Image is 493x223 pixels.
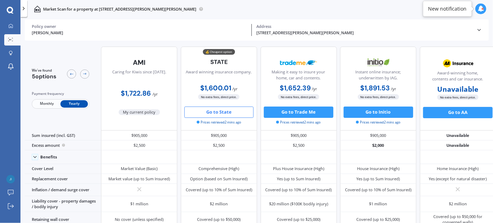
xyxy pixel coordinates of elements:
[121,166,158,171] div: Market Value (Basic)
[197,217,240,222] div: Covered (up to $50,000)
[32,24,247,29] div: Policy owner
[25,140,101,150] div: Excess amount
[197,120,241,125] span: Prices retrieved 2 mins ago
[153,91,158,97] span: / yr
[43,6,197,12] p: Market Scan for a property at [STREET_ADDRESS][PERSON_NAME][PERSON_NAME]
[280,55,317,70] img: Trademe.webp
[429,176,487,182] div: Yes (except for natural disaster)
[33,100,60,108] span: Monthly
[357,176,400,182] div: Yes (up to Sum Insured)
[438,86,479,92] b: Unavailable
[261,131,337,140] div: $905,000
[34,6,41,12] img: home-and-contents.b802091223b8502ef2dd.svg
[428,5,467,12] div: New notification
[121,89,151,98] b: $1,722.86
[312,86,317,91] span: / yr
[32,91,89,97] div: Payment frequency
[345,187,411,193] div: Covered (up to 10% of Sum Insured)
[360,84,390,92] b: $1,891.53
[181,131,257,140] div: $905,000
[40,155,57,159] div: Benefits
[391,86,396,91] span: / yr
[6,175,15,183] img: 51341ba5756daba376b6eb7fdae75ae6
[121,55,158,70] img: AMI-text-1.webp
[198,166,239,171] div: Comprehensive (High)
[345,69,411,83] div: Instant online insurance; underwritten by IAG.
[32,68,57,73] span: We've found
[261,140,337,150] div: $2,500
[256,24,472,29] div: Address
[25,174,101,184] div: Replacement cover
[357,166,399,171] div: House Insurance (High)
[439,56,477,71] img: AA.webp
[186,187,252,193] div: Covered (up to 10% of Sum Insured)
[232,86,238,91] span: / yr
[356,120,400,125] span: Prices retrieved 2 mins ago
[198,94,239,100] span: No extra fees, direct price.
[181,140,257,150] div: $2,500
[437,95,479,100] span: No extra fees, direct price.
[425,70,491,84] div: Award-winning home, contents and car insurance.
[280,84,311,92] b: $1,652.39
[273,166,324,171] div: Plus House Insurance (High)
[264,107,333,118] button: Go to Trade Me
[108,176,170,182] div: Market value (up to Sum Insured)
[449,201,467,207] div: $2 million
[269,201,328,207] div: $20 million ($100K bodily injury)
[276,120,321,125] span: Prices retrieved 2 mins ago
[115,217,164,222] div: No cover (unless specified)
[60,100,88,108] span: Yearly
[101,140,177,150] div: $2,500
[186,69,252,83] div: Award winning insurance company.
[119,109,160,115] span: My current policy
[278,94,319,100] span: No extra fees, direct price.
[25,164,101,174] div: Cover Level
[25,196,101,212] div: Liability cover - property damages / bodily injury
[277,217,320,222] div: Covered (up to $25,000)
[112,69,166,83] div: Caring for Kiwis since [DATE].
[130,201,148,207] div: $1 million
[210,201,228,207] div: $2 million
[437,166,479,171] div: Home Insurance (High)
[340,131,416,140] div: $905,000
[190,176,248,182] div: Option (based on Sum Insured)
[32,30,247,36] div: [PERSON_NAME]
[265,69,332,83] div: Making it easy to insure your home, car and contents.
[277,176,320,182] div: Yes (up to Sum Insured)
[25,184,101,196] div: Inflation / demand surge cover
[266,187,332,193] div: Covered (up to 10% of Sum Insured)
[344,107,413,118] button: Go to Initio
[200,55,238,69] img: State-text-1.webp
[184,107,254,118] button: Go to State
[358,94,399,100] span: No extra fees, direct price.
[200,84,231,92] b: $1,600.01
[369,201,387,207] div: $1 million
[360,55,397,70] img: Initio.webp
[25,131,101,140] div: Sum insured (incl. GST)
[357,217,400,222] div: Covered (up to $25,000)
[203,49,235,55] div: 💰 Cheapest option
[32,73,57,80] span: 5 options
[101,131,177,140] div: $905,000
[423,107,493,118] button: Go to AA
[340,140,416,150] div: $2,000
[256,30,472,36] div: [STREET_ADDRESS][PERSON_NAME][PERSON_NAME]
